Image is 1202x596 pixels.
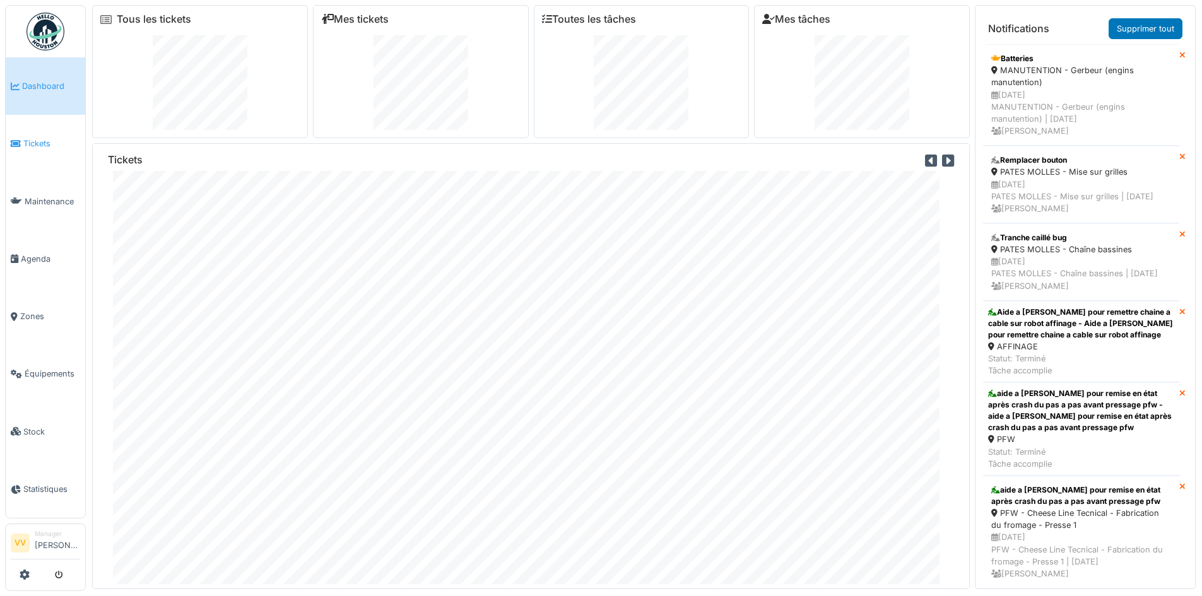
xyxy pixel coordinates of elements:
[23,483,80,495] span: Statistiques
[988,388,1174,433] div: aide a [PERSON_NAME] pour remise en état après crash du pas a pas avant pressage pfw - aide a [PE...
[983,223,1179,301] a: Tranche caillé bug PATES MOLLES - Chaîne bassines [DATE]PATES MOLLES - Chaîne bassines | [DATE] [...
[6,403,85,460] a: Stock
[991,178,1171,215] div: [DATE] PATES MOLLES - Mise sur grilles | [DATE] [PERSON_NAME]
[991,155,1171,166] div: Remplacer bouton
[6,288,85,345] a: Zones
[988,433,1174,445] div: PFW
[108,154,143,166] h6: Tickets
[6,115,85,172] a: Tickets
[11,534,30,552] li: VV
[6,173,85,230] a: Maintenance
[23,426,80,438] span: Stock
[25,368,80,380] span: Équipements
[22,80,80,92] span: Dashboard
[988,446,1174,470] div: Statut: Terminé Tâche accomplie
[988,307,1174,341] div: Aide a [PERSON_NAME] pour remettre chaine a cable sur robot affinage - Aide a [PERSON_NAME] pour ...
[991,243,1171,255] div: PATES MOLLES - Chaîne bassines
[988,341,1174,353] div: AFFINAGE
[991,89,1171,137] div: [DATE] MANUTENTION - Gerbeur (engins manutention) | [DATE] [PERSON_NAME]
[762,13,830,25] a: Mes tâches
[991,507,1171,531] div: PFW - Cheese Line Tecnical - Fabrication du fromage - Presse 1
[6,345,85,402] a: Équipements
[11,529,80,559] a: VV Manager[PERSON_NAME]
[991,484,1171,507] div: aide a [PERSON_NAME] pour remise en état après crash du pas a pas avant pressage pfw
[988,353,1174,377] div: Statut: Terminé Tâche accomplie
[27,13,64,50] img: Badge_color-CXgf-gQk.svg
[35,529,80,539] div: Manager
[20,310,80,322] span: Zones
[983,146,1179,223] a: Remplacer bouton PATES MOLLES - Mise sur grilles [DATE]PATES MOLLES - Mise sur grilles | [DATE] [...
[991,531,1171,592] div: [DATE] PFW - Cheese Line Tecnical - Fabrication du fromage - Presse 1 | [DATE] [PERSON_NAME] Tick...
[983,44,1179,146] a: Batteries MANUTENTION - Gerbeur (engins manutention) [DATE]MANUTENTION - Gerbeur (engins manutent...
[117,13,191,25] a: Tous les tickets
[1109,18,1182,39] a: Supprimer tout
[6,460,85,518] a: Statistiques
[983,382,1179,476] a: aide a [PERSON_NAME] pour remise en état après crash du pas a pas avant pressage pfw - aide a [PE...
[991,166,1171,178] div: PATES MOLLES - Mise sur grilles
[991,255,1171,292] div: [DATE] PATES MOLLES - Chaîne bassines | [DATE] [PERSON_NAME]
[991,64,1171,88] div: MANUTENTION - Gerbeur (engins manutention)
[35,529,80,556] li: [PERSON_NAME]
[21,253,80,265] span: Agenda
[542,13,636,25] a: Toutes les tâches
[321,13,389,25] a: Mes tickets
[991,232,1171,243] div: Tranche caillé bug
[6,230,85,288] a: Agenda
[988,23,1049,35] h6: Notifications
[983,301,1179,383] a: Aide a [PERSON_NAME] pour remettre chaine a cable sur robot affinage - Aide a [PERSON_NAME] pour ...
[25,196,80,207] span: Maintenance
[23,137,80,149] span: Tickets
[991,53,1171,64] div: Batteries
[6,57,85,115] a: Dashboard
